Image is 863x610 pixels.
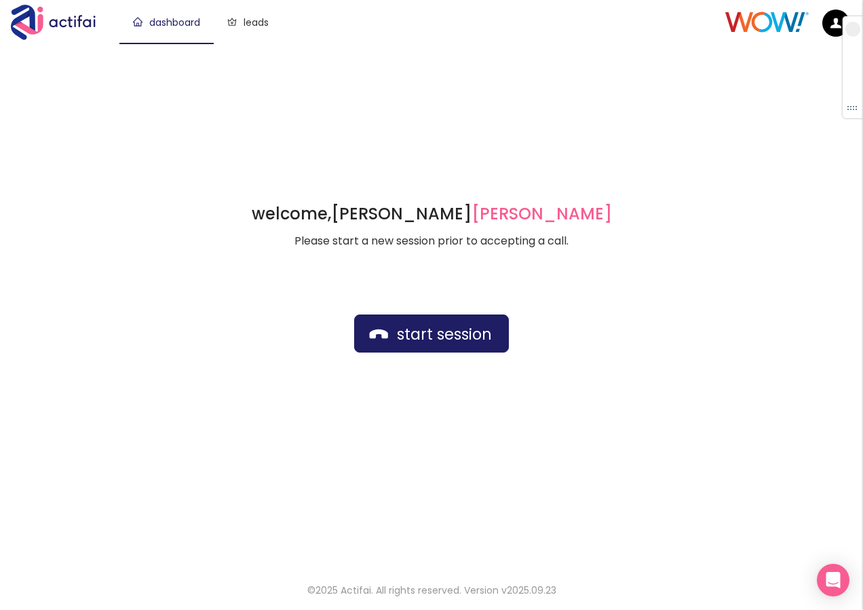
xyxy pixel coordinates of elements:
span: [PERSON_NAME] [472,202,612,225]
strong: [PERSON_NAME] [331,202,612,225]
h1: welcome, [252,203,612,225]
a: dashboard [133,16,200,29]
img: Client Logo [725,12,809,33]
div: Open Intercom Messenger [817,564,849,596]
img: default.png [822,10,849,37]
img: Actifai Logo [11,5,109,40]
a: leads [227,16,269,29]
p: Please start a new session prior to accepting a call. [252,233,612,249]
button: start session [354,315,509,353]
